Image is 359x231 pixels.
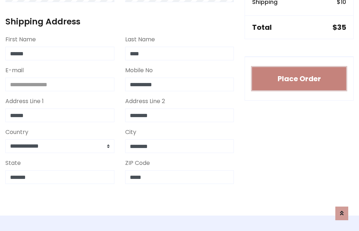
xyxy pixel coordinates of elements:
label: First Name [5,35,36,44]
label: State [5,159,21,167]
button: Place Order [252,67,346,90]
span: 35 [337,22,346,32]
h5: Total [252,23,272,32]
label: Last Name [125,35,155,44]
label: City [125,128,136,137]
label: Address Line 2 [125,97,165,106]
label: Address Line 1 [5,97,44,106]
h4: Shipping Address [5,17,234,27]
label: Country [5,128,28,137]
label: ZIP Code [125,159,150,167]
label: Mobile No [125,66,153,75]
label: E-mail [5,66,24,75]
h5: $ [332,23,346,32]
